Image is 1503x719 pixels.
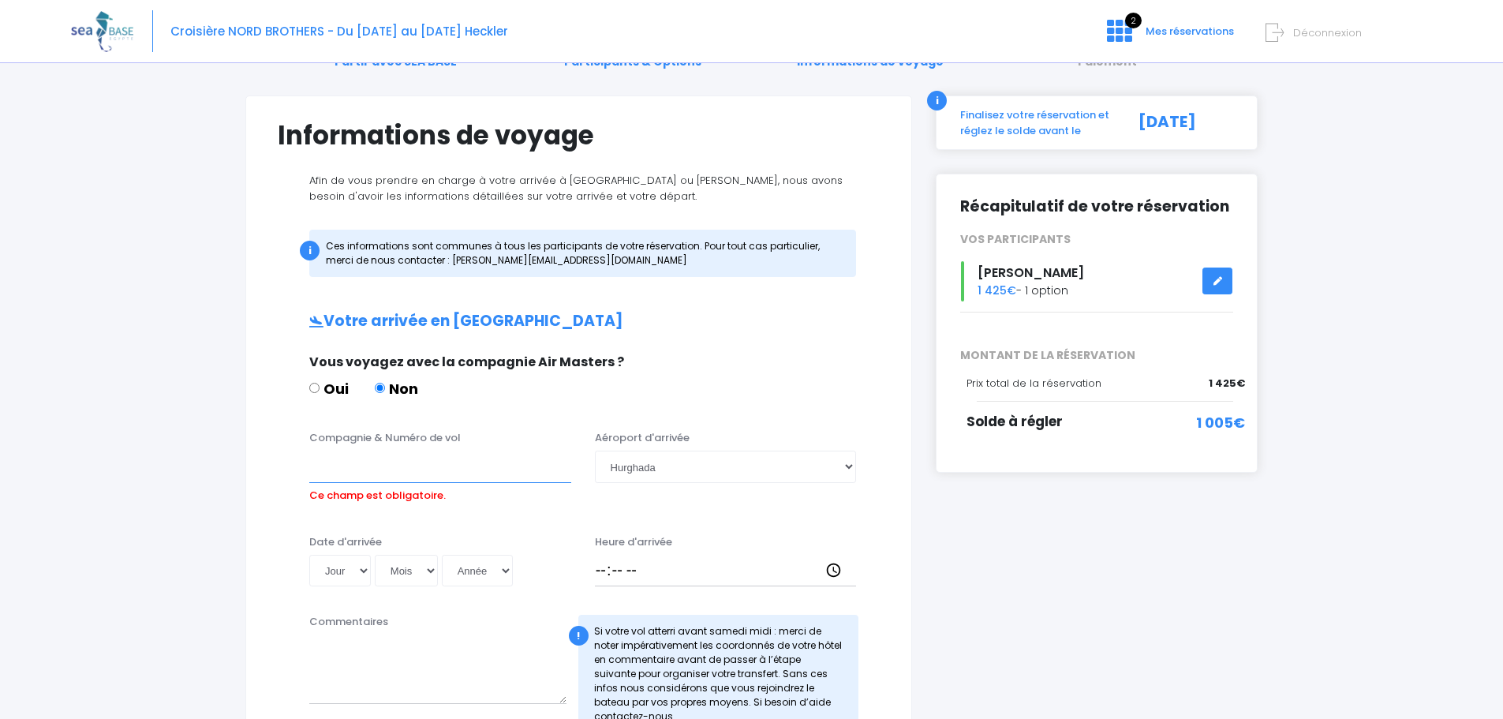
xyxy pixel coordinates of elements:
[309,378,349,399] label: Oui
[309,353,624,371] span: Vous voyagez avec la compagnie Air Masters ?
[278,313,880,331] h2: Votre arrivée en [GEOGRAPHIC_DATA]
[1094,29,1243,44] a: 2 Mes réservations
[1209,376,1245,391] span: 1 425€
[375,383,385,393] input: Non
[595,430,690,446] label: Aéroport d'arrivée
[948,261,1245,301] div: - 1 option
[278,120,880,151] h1: Informations de voyage
[309,430,461,446] label: Compagnie & Numéro de vol
[1125,13,1142,28] span: 2
[278,173,880,204] p: Afin de vous prendre en charge à votre arrivée à [GEOGRAPHIC_DATA] ou [PERSON_NAME], nous avons b...
[960,198,1233,216] h2: Récapitulatif de votre réservation
[1196,412,1245,433] span: 1 005€
[966,376,1101,391] span: Prix total de la réservation
[966,412,1063,431] span: Solde à régler
[978,264,1084,282] span: [PERSON_NAME]
[948,347,1245,364] span: MONTANT DE LA RÉSERVATION
[1146,24,1234,39] span: Mes réservations
[948,107,1121,138] div: Finalisez votre réservation et réglez le solde avant le
[948,231,1245,248] div: VOS PARTICIPANTS
[375,378,418,399] label: Non
[1121,107,1245,138] div: [DATE]
[309,614,388,630] label: Commentaires
[309,534,382,550] label: Date d'arrivée
[595,534,672,550] label: Heure d'arrivée
[569,626,589,646] div: !
[927,91,947,110] div: i
[300,241,320,260] div: i
[978,283,1016,298] span: 1 425€
[309,230,856,277] div: Ces informations sont communes à tous les participants de votre réservation. Pour tout cas partic...
[170,23,508,39] span: Croisière NORD BROTHERS - Du [DATE] au [DATE] Heckler
[309,483,446,504] label: Ce champ est obligatoire.
[309,383,320,393] input: Oui
[1293,25,1362,40] span: Déconnexion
